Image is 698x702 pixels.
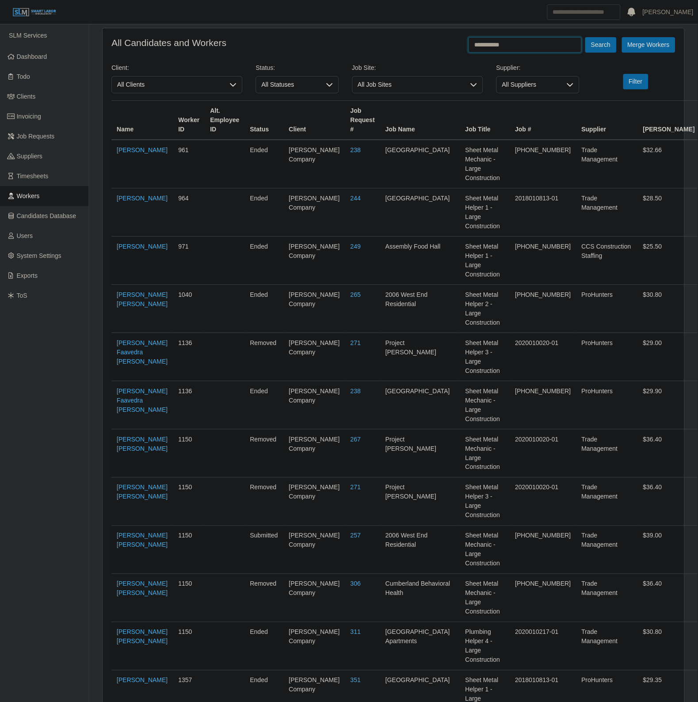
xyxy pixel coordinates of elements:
td: [PERSON_NAME] Company [284,381,345,430]
td: [PHONE_NUMBER] [510,237,576,285]
td: [PHONE_NUMBER] [510,285,576,333]
a: 238 [350,387,361,395]
input: Search [547,4,621,20]
td: ProHunters [576,381,638,430]
a: 265 [350,291,361,298]
a: [PERSON_NAME] Faavedra [PERSON_NAME] [117,339,168,365]
span: Todo [17,73,30,80]
td: Trade Management [576,140,638,188]
td: [PERSON_NAME] Company [284,574,345,622]
td: 2020010020-01 [510,478,576,526]
th: Job Name [380,101,460,140]
a: 351 [350,677,361,684]
td: [PERSON_NAME] Company [284,622,345,671]
td: Sheet Metal Mechanic - Large Construction [460,574,510,622]
td: Sheet Metal Helper 2 - Large Construction [460,285,510,333]
td: 1150 [173,478,205,526]
td: 1150 [173,430,205,478]
td: 1150 [173,526,205,574]
td: removed [245,333,284,381]
span: ToS [17,292,27,299]
td: Sheet Metal Mechanic - Large Construction [460,140,510,188]
span: Job Requests [17,133,55,140]
td: [PERSON_NAME] Company [284,478,345,526]
td: Sheet Metal Mechanic - Large Construction [460,381,510,430]
td: removed [245,574,284,622]
span: Dashboard [17,53,47,60]
td: [GEOGRAPHIC_DATA] [380,188,460,237]
span: Clients [17,93,36,100]
button: Merge Workers [622,37,675,53]
td: 1136 [173,381,205,430]
td: [PERSON_NAME] Company [284,333,345,381]
a: [PERSON_NAME] [PERSON_NAME] [117,436,168,452]
span: Invoicing [17,113,41,120]
td: Cumberland Behavioral Health [380,574,460,622]
td: ended [245,622,284,671]
th: Job Request # [345,101,380,140]
button: Filter [623,74,648,89]
td: Trade Management [576,430,638,478]
td: Trade Management [576,526,638,574]
td: Project [PERSON_NAME] [380,333,460,381]
td: ended [245,381,284,430]
span: Exports [17,272,38,279]
td: [PERSON_NAME] Company [284,140,345,188]
a: [PERSON_NAME] [643,8,694,17]
td: ProHunters [576,285,638,333]
td: Trade Management [576,188,638,237]
td: Sheet Metal Helper 1 - Large Construction [460,237,510,285]
th: Alt. Employee ID [205,101,245,140]
a: [PERSON_NAME] Faavedra [PERSON_NAME] [117,387,168,413]
td: ended [245,188,284,237]
td: 2018010813-01 [510,188,576,237]
span: SLM Services [9,32,47,39]
td: 2020010020-01 [510,333,576,381]
td: [PERSON_NAME] Company [284,237,345,285]
th: Worker ID [173,101,205,140]
span: Suppliers [17,153,42,160]
td: ended [245,140,284,188]
td: ProHunters [576,333,638,381]
h4: All Candidates and Workers [111,37,226,48]
label: Client: [111,63,129,73]
td: CCS Construction Staffing [576,237,638,285]
label: Job Site: [352,63,376,73]
th: Job # [510,101,576,140]
td: ended [245,285,284,333]
td: 1150 [173,622,205,671]
span: Candidates Database [17,212,77,219]
td: removed [245,430,284,478]
a: 257 [350,532,361,539]
td: 2020010020-01 [510,430,576,478]
img: SLM Logo [12,8,57,17]
td: [PHONE_NUMBER] [510,140,576,188]
a: 238 [350,146,361,153]
label: Supplier: [496,63,521,73]
td: 961 [173,140,205,188]
a: [PERSON_NAME] [117,677,168,684]
td: [GEOGRAPHIC_DATA] [380,140,460,188]
span: All Statuses [256,77,321,93]
td: 1150 [173,574,205,622]
td: Sheet Metal Mechanic - Large Construction [460,430,510,478]
span: All Suppliers [497,77,561,93]
th: Name [111,101,173,140]
td: Project [PERSON_NAME] [380,430,460,478]
span: System Settings [17,252,61,259]
a: [PERSON_NAME] [PERSON_NAME] [117,291,168,307]
a: [PERSON_NAME] [117,195,168,202]
th: Status [245,101,284,140]
a: [PERSON_NAME] [PERSON_NAME] [117,484,168,500]
a: 306 [350,580,361,587]
span: Users [17,232,33,239]
td: [PERSON_NAME] Company [284,188,345,237]
td: [PERSON_NAME] Company [284,526,345,574]
td: 971 [173,237,205,285]
span: All Job Sites [353,77,465,93]
button: Search [585,37,616,53]
td: Sheet Metal Helper 3 - Large Construction [460,333,510,381]
td: [PHONE_NUMBER] [510,381,576,430]
label: Status: [256,63,275,73]
td: 1136 [173,333,205,381]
